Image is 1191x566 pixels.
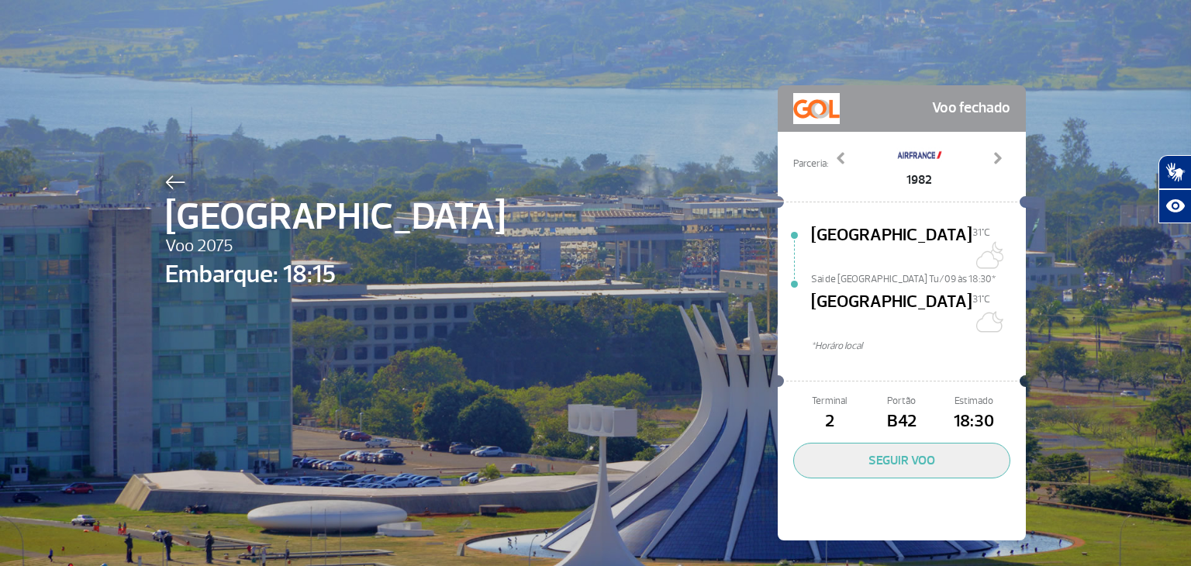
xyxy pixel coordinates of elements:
span: Voo 2075 [165,233,506,260]
span: 31°C [972,293,990,305]
span: Estimado [938,394,1010,409]
span: 1982 [896,171,943,189]
img: Algumas nuvens [972,240,1003,271]
div: Plugin de acessibilidade da Hand Talk. [1158,155,1191,223]
img: Céu limpo [972,306,1003,337]
span: *Horáro local [811,339,1026,354]
span: Embarque: 18:15 [165,256,506,293]
button: SEGUIR VOO [793,443,1010,478]
span: [GEOGRAPHIC_DATA] [811,223,972,272]
span: Portão [865,394,937,409]
span: B42 [865,409,937,435]
span: 2 [793,409,865,435]
span: [GEOGRAPHIC_DATA] [811,289,972,339]
span: Sai de [GEOGRAPHIC_DATA] Tu/09 às 18:30* [811,272,1026,283]
span: Parceria: [793,157,828,171]
span: 31°C [972,226,990,239]
span: Terminal [793,394,865,409]
span: [GEOGRAPHIC_DATA] [165,189,506,245]
span: Voo fechado [932,93,1010,124]
span: 18:30 [938,409,1010,435]
button: Abrir recursos assistivos. [1158,189,1191,223]
button: Abrir tradutor de língua de sinais. [1158,155,1191,189]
